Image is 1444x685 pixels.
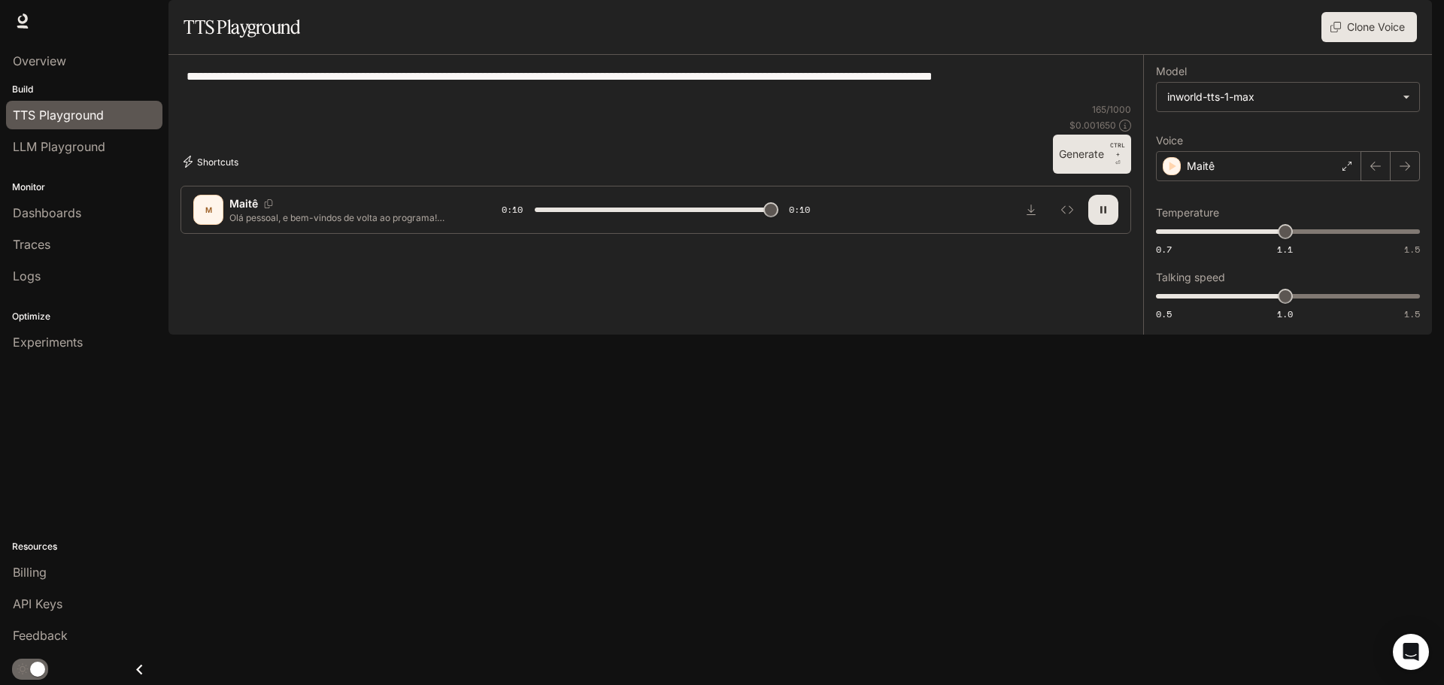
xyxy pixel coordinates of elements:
button: Shortcuts [180,150,244,174]
p: Talking speed [1156,272,1225,283]
span: 1.1 [1277,243,1293,256]
p: Maitê [229,196,258,211]
button: Download audio [1016,195,1046,225]
span: 0:10 [502,202,523,217]
button: Clone Voice [1321,12,1417,42]
div: Open Intercom Messenger [1393,634,1429,670]
span: 1.0 [1277,308,1293,320]
div: M [196,198,220,222]
p: Temperature [1156,208,1219,218]
div: inworld-tts-1-max [1167,89,1395,105]
p: Maitê [1187,159,1215,174]
span: 1.5 [1404,243,1420,256]
p: Model [1156,66,1187,77]
p: ⏎ [1110,141,1125,168]
p: Olá pessoal, e bem-vindos de volta ao programa! Temos um episódio fascinante preparado para hoje,... [229,211,466,224]
p: $ 0.001650 [1069,119,1116,132]
span: 0.7 [1156,243,1172,256]
button: Copy Voice ID [258,199,279,208]
span: 0.5 [1156,308,1172,320]
span: 1.5 [1404,308,1420,320]
button: GenerateCTRL +⏎ [1053,135,1131,174]
p: 165 / 1000 [1092,103,1131,116]
p: Voice [1156,135,1183,146]
p: CTRL + [1110,141,1125,159]
div: inworld-tts-1-max [1157,83,1419,111]
span: 0:10 [789,202,810,217]
h1: TTS Playground [184,12,300,42]
button: Inspect [1052,195,1082,225]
